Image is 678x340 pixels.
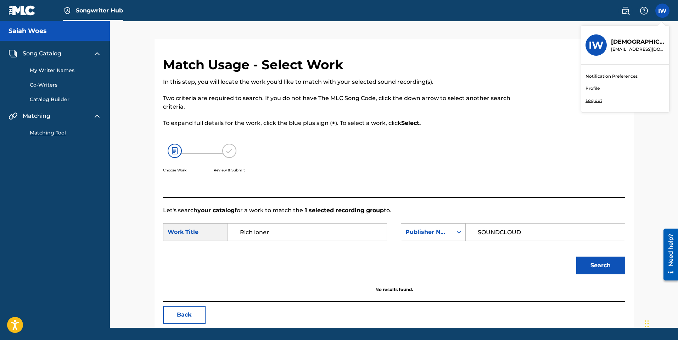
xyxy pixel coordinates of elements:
[93,112,101,120] img: expand
[30,81,101,89] a: Co-Writers
[589,39,604,51] h3: IW
[163,215,625,286] form: Search Form
[163,306,206,324] button: Back
[163,57,347,73] h2: Match Usage - Select Work
[401,120,421,126] strong: Select.
[197,207,235,214] strong: your catalog
[611,46,665,53] p: beats4wlr@gmail.com
[163,94,519,111] p: Two criteria are required to search. If you do not have The MLC Song Code, click the down arrow t...
[585,97,602,104] p: Log out
[30,129,101,137] a: Matching Tool
[163,168,186,173] p: Choose Work
[303,207,384,214] strong: 1 selected recording group
[30,96,101,103] a: Catalog Builder
[163,119,519,127] p: To expand full details for the work, click the blue plus sign ( ). To select a work, click
[332,120,335,126] strong: +
[163,206,625,215] p: Let's search for a work to match the to.
[655,4,669,18] div: User Menu
[618,4,633,18] a: Public Search
[585,85,600,92] a: Profile
[585,73,638,79] a: Notification Preferences
[611,38,665,46] p: Isaiah Woodard
[645,313,649,334] div: Drag
[658,7,667,15] span: IW
[621,6,630,15] img: search
[576,257,625,274] button: Search
[637,4,651,18] div: Help
[643,306,678,340] iframe: Chat Widget
[63,6,72,15] img: Top Rightsholder
[640,6,648,15] img: help
[9,49,17,58] img: Song Catalog
[163,286,625,293] p: No results found.
[9,5,36,16] img: MLC Logo
[214,168,245,173] p: Review & Submit
[93,49,101,58] img: expand
[23,112,50,120] span: Matching
[222,144,236,158] img: 173f8e8b57e69610e344.svg
[405,228,448,236] div: Publisher Name
[9,112,17,120] img: Matching
[76,6,123,15] span: Songwriter Hub
[9,27,47,35] h5: Saiah Woes
[23,49,61,58] span: Song Catalog
[9,49,61,58] a: Song CatalogSong Catalog
[168,144,182,158] img: 26af456c4569493f7445.svg
[163,78,519,86] p: In this step, you will locate the work you'd like to match with your selected sound recording(s).
[30,67,101,74] a: My Writer Names
[658,226,678,283] iframe: Resource Center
